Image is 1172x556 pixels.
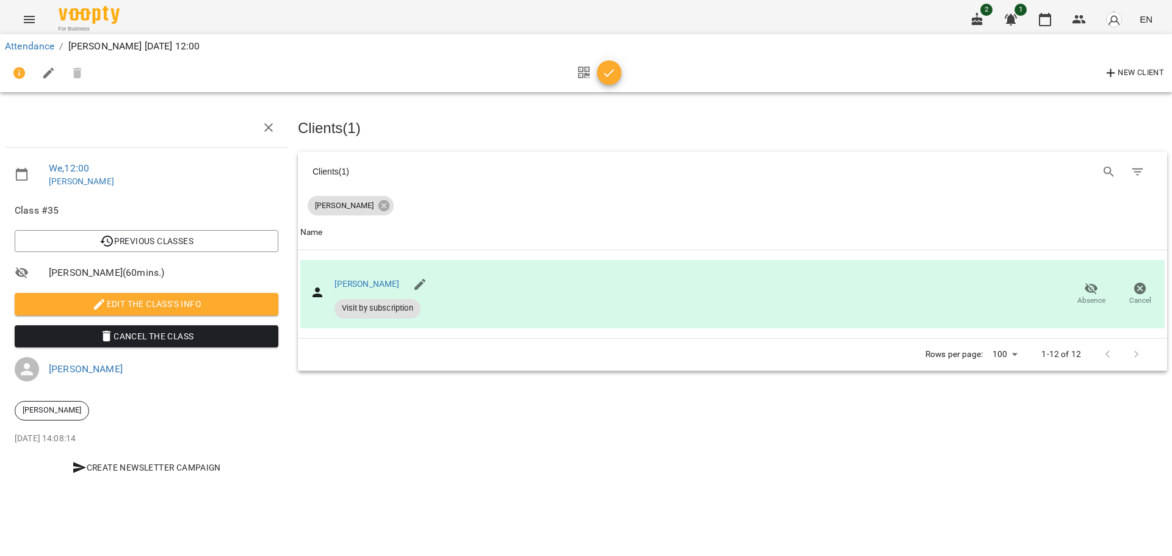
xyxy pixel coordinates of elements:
[1015,4,1027,16] span: 1
[300,225,323,240] div: Sort
[24,329,269,344] span: Cancel the class
[1105,11,1123,28] img: avatar_s.png
[335,303,421,314] span: Visit by subscription
[15,405,89,416] span: [PERSON_NAME]
[68,39,200,54] p: [PERSON_NAME] [DATE] 12:00
[24,234,269,248] span: Previous Classes
[15,457,278,478] button: Create Newsletter Campaign
[49,265,278,280] span: [PERSON_NAME] ( 60 mins. )
[1104,66,1164,81] span: New Client
[15,293,278,315] button: Edit the class's Info
[1077,295,1105,306] span: Absence
[980,4,993,16] span: 2
[59,39,63,54] li: /
[1101,63,1167,83] button: New Client
[335,279,400,289] a: [PERSON_NAME]
[1135,8,1157,31] button: EN
[15,230,278,252] button: Previous Classes
[59,25,120,33] span: For Business
[298,120,1167,136] h3: Clients ( 1 )
[1041,348,1080,361] p: 1-12 of 12
[1123,157,1152,187] button: Filter
[5,39,1167,54] nav: breadcrumb
[49,363,123,375] a: [PERSON_NAME]
[1067,277,1116,311] button: Absence
[308,200,381,211] span: [PERSON_NAME]
[300,225,1165,240] span: Name
[1094,157,1124,187] button: Search
[24,297,269,311] span: Edit the class's Info
[988,345,1022,363] div: 100
[15,433,278,445] p: [DATE] 14:08:14
[308,196,394,215] div: [PERSON_NAME]
[1116,277,1165,311] button: Cancel
[15,203,278,218] span: Class #35
[20,460,273,475] span: Create Newsletter Campaign
[5,40,54,52] a: Attendance
[15,5,44,34] button: Menu
[15,325,278,347] button: Cancel the class
[925,348,983,361] p: Rows per page:
[49,162,89,174] a: We , 12:00
[313,165,722,178] div: Clients ( 1 )
[1140,13,1152,26] span: EN
[49,176,114,186] a: [PERSON_NAME]
[300,225,323,240] div: Name
[15,401,89,421] div: [PERSON_NAME]
[59,6,120,24] img: Voopty Logo
[298,152,1167,191] div: Table Toolbar
[1129,295,1151,306] span: Cancel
